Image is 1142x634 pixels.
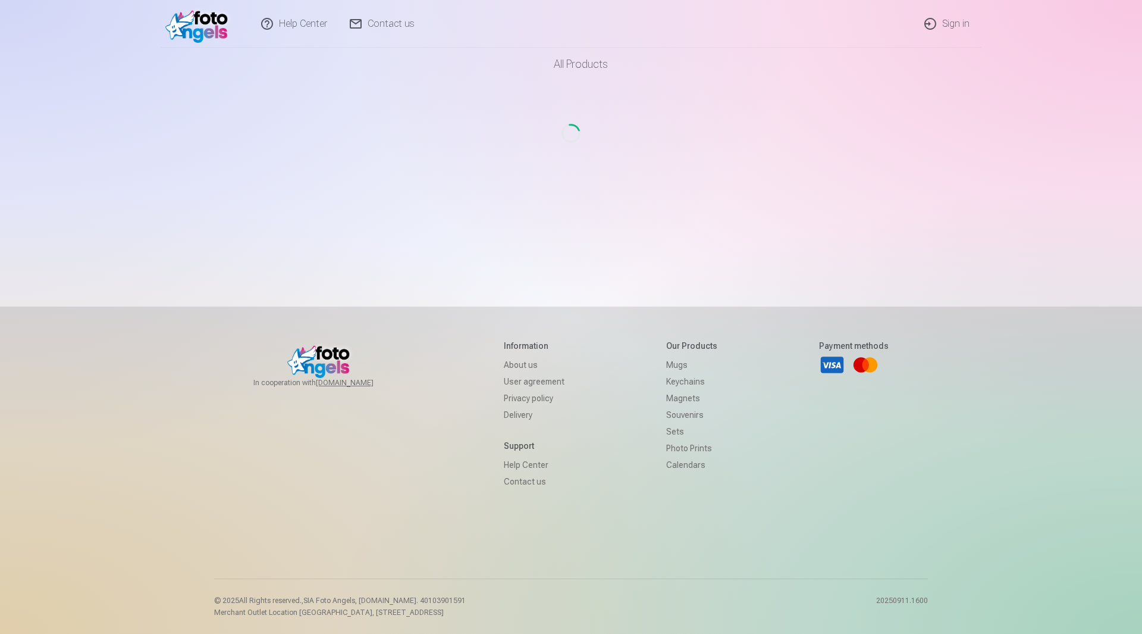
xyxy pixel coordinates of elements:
a: Privacy policy [504,390,564,407]
a: User agreement [504,373,564,390]
a: Mugs [666,357,717,373]
a: Visa [819,352,845,378]
h5: Support [504,440,564,452]
a: Souvenirs [666,407,717,423]
a: Calendars [666,457,717,473]
h5: Payment methods [819,340,889,352]
a: About us [504,357,564,373]
h5: Information [504,340,564,352]
span: SIA Foto Angels, [DOMAIN_NAME]. 40103901591 [303,596,466,605]
img: /v1 [165,5,234,43]
span: In cooperation with [253,378,402,388]
h5: Our products [666,340,717,352]
a: Sets [666,423,717,440]
a: Mastercard [852,352,879,378]
a: Keychains [666,373,717,390]
p: Merchant Outlet Location [GEOGRAPHIC_DATA], [STREET_ADDRESS] [214,608,466,617]
a: Help Center [504,457,564,473]
p: 20250911.1600 [876,596,928,617]
a: Magnets [666,390,717,407]
a: Delivery [504,407,564,423]
a: [DOMAIN_NAME] [316,378,402,388]
a: Photo prints [666,440,717,457]
p: © 2025 All Rights reserved. , [214,596,466,605]
a: All products [520,48,622,81]
a: Contact us [504,473,564,490]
